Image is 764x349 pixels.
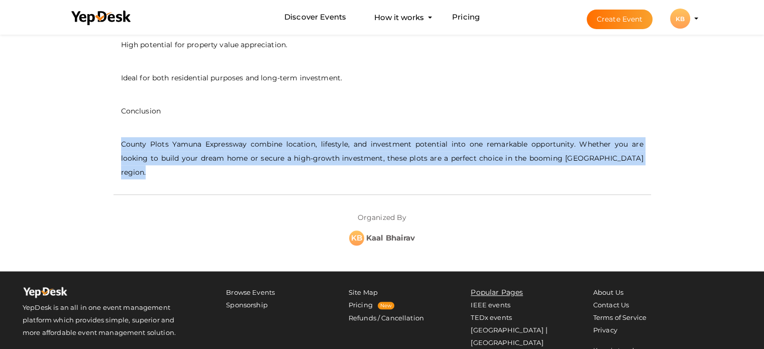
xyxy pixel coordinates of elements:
[452,8,480,27] a: Pricing
[471,301,510,309] a: IEEE events
[471,286,558,299] li: Popular Pages
[121,38,643,52] p: High potential for property value appreciation.
[593,288,623,296] a: About Us
[593,326,617,334] a: Privacy
[670,9,690,29] div: KB
[371,8,427,27] button: How it works
[349,314,424,322] a: Refunds / Cancellation
[378,302,394,309] span: New
[593,301,629,309] a: Contact Us
[284,8,346,27] a: Discover Events
[121,137,643,179] p: County Plots Yamuna Expressway combine location, lifestyle, and investment potential into one rem...
[587,10,653,29] button: Create Event
[121,71,643,85] p: Ideal for both residential purposes and long-term investment.
[23,301,191,339] p: YepDesk is an all in one event management platform which provides simple, superior and more affor...
[471,313,512,321] a: TEDx events
[349,301,373,309] a: Pricing
[670,15,690,23] profile-pic: KB
[349,230,364,246] div: KB
[471,326,543,334] a: [GEOGRAPHIC_DATA]
[358,205,407,222] label: Organized By
[545,325,548,334] span: |
[121,104,643,118] p: Conclusion
[226,301,268,309] a: Sponsorship
[23,286,68,301] img: Yepdesk
[471,338,543,346] a: [GEOGRAPHIC_DATA]
[349,288,378,296] a: Site Map
[667,8,693,29] button: KB
[226,288,275,296] a: Browse Events
[593,313,646,321] a: Terms of Service
[366,233,415,243] b: Kaal Bhairav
